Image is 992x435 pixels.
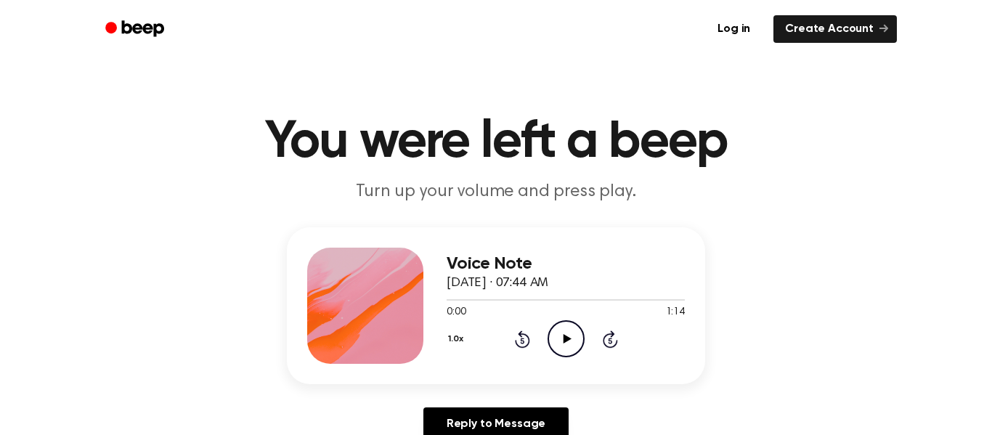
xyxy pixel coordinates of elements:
span: 0:00 [447,305,465,320]
a: Beep [95,15,177,44]
a: Log in [703,12,765,46]
h1: You were left a beep [124,116,868,168]
span: 1:14 [666,305,685,320]
h3: Voice Note [447,254,685,274]
p: Turn up your volume and press play. [217,180,775,204]
button: 1.0x [447,327,468,351]
span: [DATE] · 07:44 AM [447,277,548,290]
a: Create Account [773,15,897,43]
